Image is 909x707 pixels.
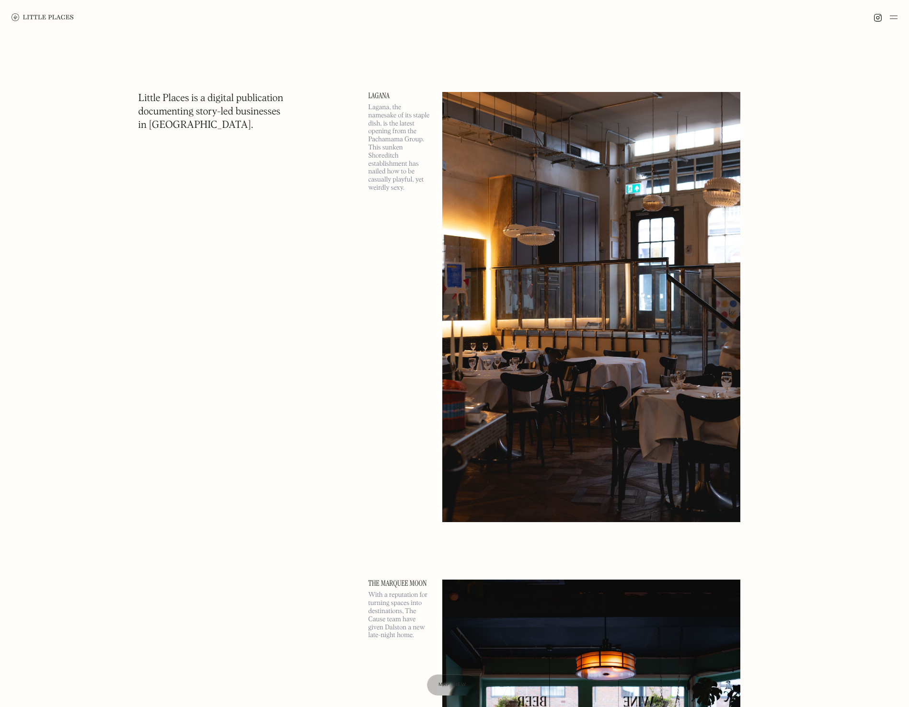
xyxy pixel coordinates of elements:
[368,591,431,639] p: With a reputation for turning spaces into destinations, The Cause team have given Dalston a new l...
[368,103,431,192] p: Lagana, the namesake of its staple dish, is the latest opening from the Pachamama Group. This sun...
[138,92,284,132] h1: Little Places is a digital publication documenting story-led businesses in [GEOGRAPHIC_DATA].
[427,674,478,696] a: Map view
[438,682,466,687] span: Map view
[442,92,740,522] img: Lagana
[368,580,431,587] a: The Marquee Moon
[368,92,431,100] a: Lagana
